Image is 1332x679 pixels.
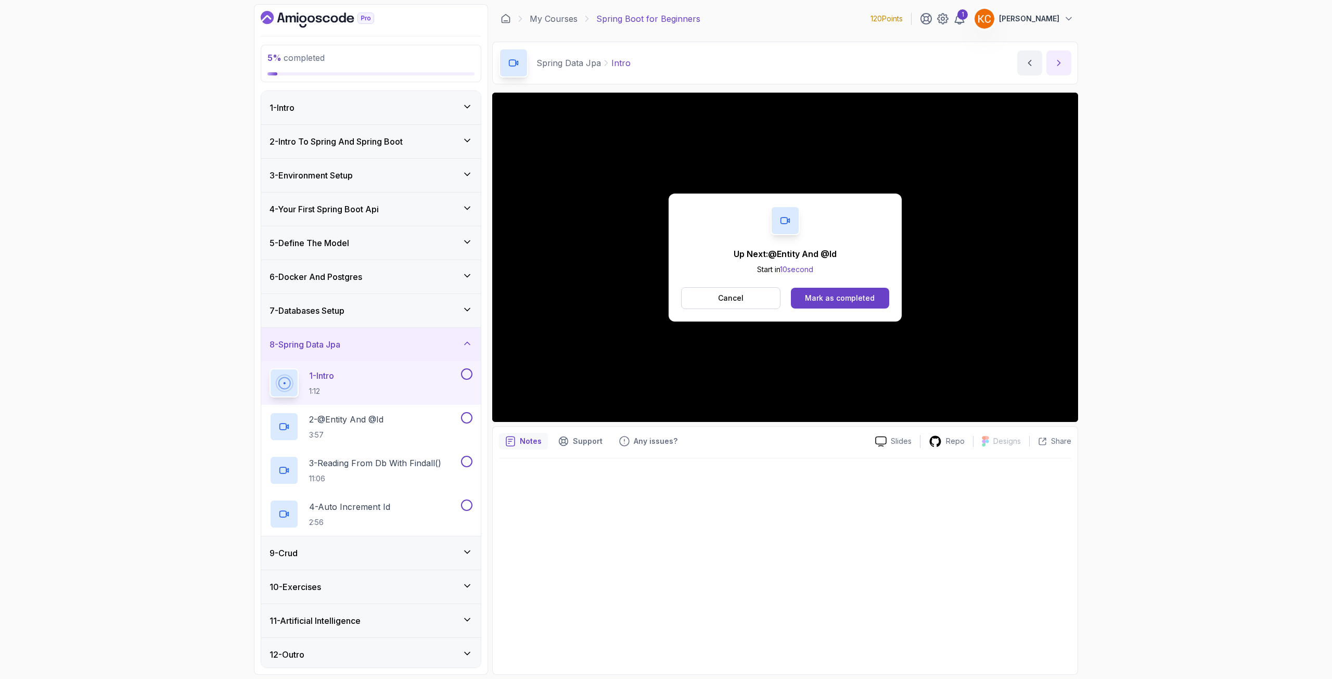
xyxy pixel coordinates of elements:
p: 4 - Auto Increment Id [309,501,390,513]
p: Spring Boot for Beginners [596,12,700,25]
span: 5 % [267,53,281,63]
a: Repo [920,435,973,448]
h3: 1 - Intro [270,101,294,114]
button: 3-Reading From Db With Findall()11:06 [270,456,472,485]
button: 1-Intro1:12 [270,368,472,398]
p: Up Next: @Entity And @Id [734,248,837,260]
button: user profile image[PERSON_NAME] [974,8,1074,29]
p: Slides [891,436,912,446]
p: [PERSON_NAME] [999,14,1059,24]
button: Feedback button [613,433,684,450]
h3: 2 - Intro To Spring And Spring Boot [270,135,403,148]
div: 1 [957,9,968,20]
p: Repo [946,436,965,446]
span: completed [267,53,325,63]
iframe: 1 - Intro [492,93,1078,422]
button: 8-Spring Data Jpa [261,328,481,361]
a: Dashboard [261,11,398,28]
img: user profile image [975,9,994,29]
h3: 6 - Docker And Postgres [270,271,362,283]
p: 3:57 [309,430,383,440]
button: Support button [552,433,609,450]
button: 7-Databases Setup [261,294,481,327]
button: 9-Crud [261,536,481,570]
button: Cancel [681,287,780,309]
h3: 4 - Your First Spring Boot Api [270,203,379,215]
p: Start in [734,264,837,275]
a: Dashboard [501,14,511,24]
p: Cancel [718,293,744,303]
div: Mark as completed [805,293,875,303]
button: 4-Auto Increment Id2:56 [270,499,472,529]
button: next content [1046,50,1071,75]
button: 2-@Entity And @Id3:57 [270,412,472,441]
h3: 8 - Spring Data Jpa [270,338,340,351]
button: Mark as completed [791,288,889,309]
p: Designs [993,436,1021,446]
button: 6-Docker And Postgres [261,260,481,293]
p: 3 - Reading From Db With Findall() [309,457,441,469]
a: My Courses [530,12,578,25]
button: 5-Define The Model [261,226,481,260]
button: 1-Intro [261,91,481,124]
button: 4-Your First Spring Boot Api [261,193,481,226]
p: Notes [520,436,542,446]
button: previous content [1017,50,1042,75]
h3: 11 - Artificial Intelligence [270,614,361,627]
button: notes button [499,433,548,450]
span: 10 second [780,265,813,274]
h3: 12 - Outro [270,648,304,661]
h3: 9 - Crud [270,547,298,559]
p: Intro [611,57,631,69]
h3: 5 - Define The Model [270,237,349,249]
p: 120 Points [870,14,903,24]
p: Share [1051,436,1071,446]
p: 11:06 [309,473,441,484]
h3: 7 - Databases Setup [270,304,344,317]
button: 11-Artificial Intelligence [261,604,481,637]
button: 10-Exercises [261,570,481,604]
p: 1:12 [309,386,334,396]
p: 2:56 [309,517,390,528]
p: Support [573,436,603,446]
button: 12-Outro [261,638,481,671]
p: 1 - Intro [309,369,334,382]
button: Share [1029,436,1071,446]
h3: 3 - Environment Setup [270,169,353,182]
p: Any issues? [634,436,677,446]
a: Slides [867,436,920,447]
button: 3-Environment Setup [261,159,481,192]
button: 2-Intro To Spring And Spring Boot [261,125,481,158]
p: Spring Data Jpa [536,57,601,69]
p: 2 - @Entity And @Id [309,413,383,426]
h3: 10 - Exercises [270,581,321,593]
a: 1 [953,12,966,25]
